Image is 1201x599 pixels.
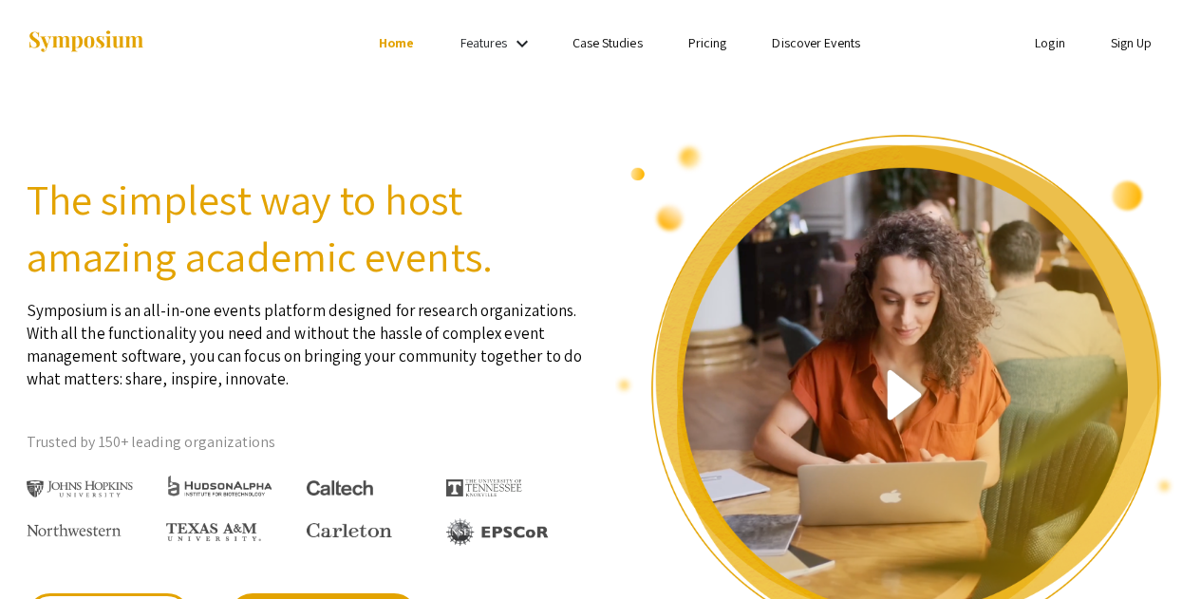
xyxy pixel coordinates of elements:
h2: The simplest way to host amazing academic events. [27,171,587,285]
img: HudsonAlpha [166,475,273,496]
a: Sign Up [1111,34,1153,51]
a: Discover Events [772,34,860,51]
a: Login [1035,34,1065,51]
img: Texas A&M University [166,523,261,542]
img: Northwestern [27,524,122,535]
a: Home [379,34,414,51]
img: Caltech [307,480,373,496]
img: Carleton [307,523,392,538]
a: Case Studies [572,34,643,51]
img: Symposium by ForagerOne [27,29,145,55]
a: Pricing [688,34,727,51]
img: EPSCOR [446,518,551,546]
a: Features [460,34,508,51]
img: Johns Hopkins University [27,480,134,498]
p: Trusted by 150+ leading organizations [27,428,587,457]
mat-icon: Expand Features list [511,32,534,55]
img: The University of Tennessee [446,479,522,496]
p: Symposium is an all-in-one events platform designed for research organizations. With all the func... [27,285,587,390]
